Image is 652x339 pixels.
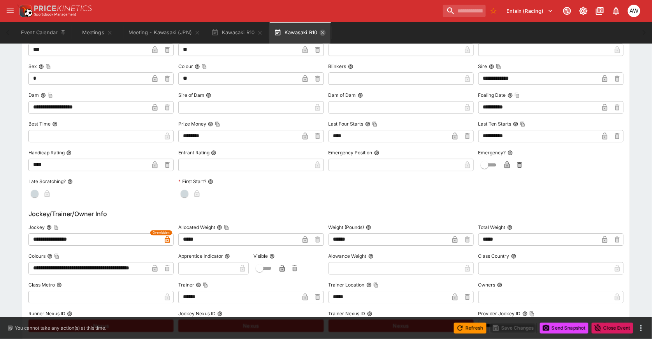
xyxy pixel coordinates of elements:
[40,93,46,98] button: DamCopy To Clipboard
[224,225,229,230] button: Copy To Clipboard
[497,282,503,288] button: Owners
[28,121,51,127] p: Best Time
[28,253,46,259] p: Colours
[178,121,206,127] p: Prize Money
[203,282,208,288] button: Copy To Clipboard
[178,281,194,288] p: Trainer
[195,64,200,69] button: ColourCopy To Clipboard
[513,121,518,127] button: Last Ten StartsCopy To Clipboard
[329,92,356,98] p: Dam of Dam
[217,225,222,230] button: Allocated WeightCopy To Clipboard
[34,5,92,11] img: PriceKinetics
[178,178,206,185] p: First Start?
[520,121,525,127] button: Copy To Clipboard
[540,323,589,334] button: Send Snapshot
[67,179,73,184] button: Late Scratching?
[508,93,513,98] button: Foaling DateCopy To Clipboard
[368,253,374,259] button: Alowance Weight
[329,63,346,70] p: Blinkers
[367,311,373,316] button: Trainer Nexus ID
[178,310,216,317] p: Jockey Nexus ID
[374,150,380,156] button: Emergency Position
[348,64,353,69] button: Blinkers
[454,323,487,334] button: Refresh
[53,225,59,230] button: Copy To Clipboard
[560,4,574,18] button: Connected to PK
[217,311,223,316] button: Jockey Nexus ID
[592,323,633,334] button: Close Event
[28,149,65,156] p: Handicap Rating
[207,22,268,44] button: Kawasaki R10
[3,4,17,18] button: open drawer
[34,13,76,16] img: Sportsbook Management
[215,121,220,127] button: Copy To Clipboard
[478,92,506,98] p: Foaling Date
[478,281,496,288] p: Owners
[72,22,122,44] button: Meetings
[253,253,268,259] p: Visible
[626,2,643,19] button: Amanda Whitta
[522,311,528,316] button: Provider Jockey IDCopy To Clipboard
[329,224,364,231] p: Weight (Pounds)
[478,121,511,127] p: Last Ten Starts
[502,5,558,17] button: Select Tenant
[202,64,207,69] button: Copy To Clipboard
[28,178,66,185] p: Late Scratching?
[628,5,640,17] div: Amanda Whitta
[56,282,62,288] button: Class Metro
[372,121,378,127] button: Copy To Clipboard
[478,310,521,317] p: Provider Jockey ID
[47,253,53,259] button: ColoursCopy To Clipboard
[178,253,223,259] p: Apprentice Indicator
[478,224,506,231] p: Total Weight
[329,281,365,288] p: Trainer Location
[178,149,209,156] p: Entrant Rating
[178,92,204,98] p: Sire of Dam
[329,310,366,317] p: Trainer Nexus ID
[225,253,230,259] button: Apprentice Indicator
[208,179,213,184] button: First Start?
[443,5,486,17] input: search
[366,282,372,288] button: Trainer LocationCopy To Clipboard
[478,63,487,70] p: Sire
[46,64,51,69] button: Copy To Clipboard
[511,253,517,259] button: Class Country
[28,92,39,98] p: Dam
[28,281,55,288] p: Class Metro
[28,310,65,317] p: Runner Nexus ID
[269,22,330,44] button: Kawasaki R10
[54,253,60,259] button: Copy To Clipboard
[269,253,275,259] button: Visible
[515,93,520,98] button: Copy To Clipboard
[17,3,33,19] img: PriceKinetics Logo
[66,150,72,156] button: Handicap Rating
[67,311,72,316] button: Runner Nexus ID
[206,93,211,98] button: Sire of Dam
[593,4,607,18] button: Documentation
[489,64,494,69] button: SireCopy To Clipboard
[487,5,500,17] button: No Bookmarks
[508,150,513,156] button: Emergency?
[529,311,535,316] button: Copy To Clipboard
[329,253,367,259] p: Alowance Weight
[366,225,371,230] button: Weight (Pounds)
[124,22,205,44] button: Meeting - Kawasaki (JPN)
[507,225,513,230] button: Total Weight
[208,121,213,127] button: Prize MoneyCopy To Clipboard
[178,63,193,70] p: Colour
[196,282,201,288] button: TrainerCopy To Clipboard
[28,224,45,231] p: Jockey
[28,209,624,218] h6: Jockey/Trainer/Owner Info
[329,121,364,127] p: Last Four Starts
[365,121,371,127] button: Last Four StartsCopy To Clipboard
[16,22,71,44] button: Event Calendar
[153,230,170,235] span: Overridden
[329,149,373,156] p: Emergency Position
[478,149,506,156] p: Emergency?
[211,150,216,156] button: Entrant Rating
[636,323,646,333] button: more
[52,121,58,127] button: Best Time
[178,224,215,231] p: Allocated Weight
[576,4,590,18] button: Toggle light/dark mode
[28,63,37,70] p: Sex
